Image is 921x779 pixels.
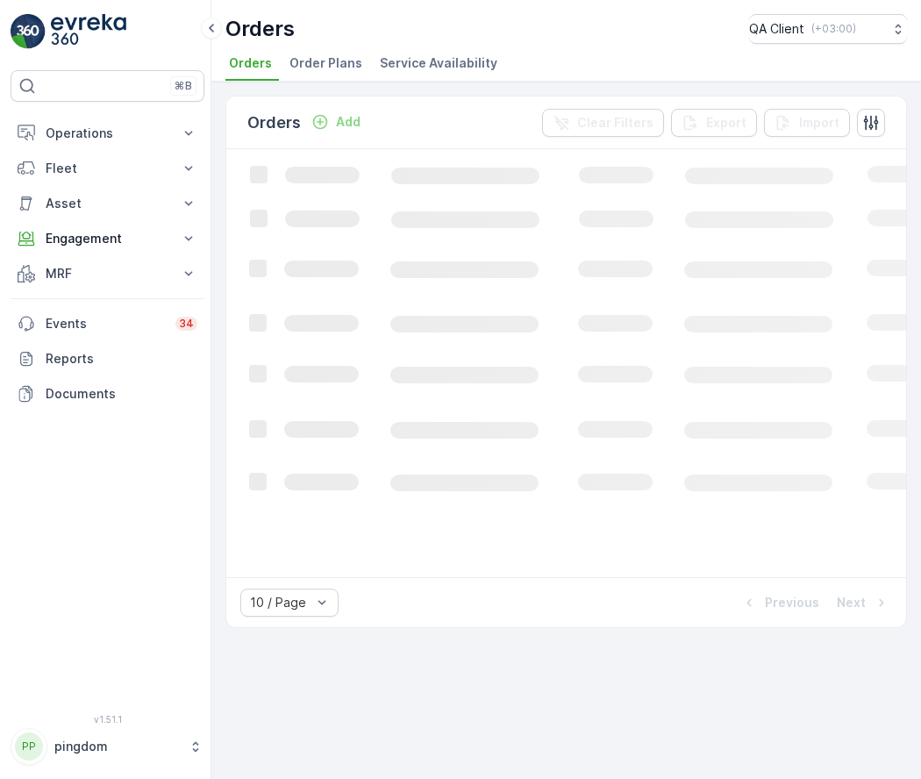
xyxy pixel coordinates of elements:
a: Reports [11,341,204,376]
img: logo_light-DOdMpM7g.png [51,14,126,49]
p: MRF [46,265,169,282]
button: Next [835,592,892,613]
button: Fleet [11,151,204,186]
button: Engagement [11,221,204,256]
button: Previous [739,592,821,613]
p: Export [706,114,746,132]
p: Reports [46,350,197,368]
button: PPpingdom [11,728,204,765]
p: Operations [46,125,169,142]
p: Add [336,113,361,131]
div: PP [15,733,43,761]
p: Clear Filters [577,114,653,132]
p: 34 [179,317,194,331]
p: Orders [225,15,295,43]
p: Fleet [46,160,169,177]
a: Documents [11,376,204,411]
p: Events [46,315,165,332]
p: Asset [46,195,169,212]
p: QA Client [749,20,804,38]
p: Import [799,114,839,132]
p: ( +03:00 ) [811,22,856,36]
span: Orders [229,54,272,72]
a: Events34 [11,306,204,341]
button: Export [671,109,757,137]
button: Asset [11,186,204,221]
p: Next [837,594,866,611]
p: Orders [247,111,301,135]
button: QA Client(+03:00) [749,14,907,44]
img: logo [11,14,46,49]
p: ⌘B [175,79,192,93]
span: Service Availability [380,54,497,72]
button: Import [764,109,850,137]
button: Add [304,111,368,132]
p: Documents [46,385,197,403]
span: v 1.51.1 [11,714,204,725]
button: MRF [11,256,204,291]
span: Order Plans [289,54,362,72]
button: Operations [11,116,204,151]
button: Clear Filters [542,109,664,137]
p: Engagement [46,230,169,247]
p: pingdom [54,738,180,755]
p: Previous [765,594,819,611]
